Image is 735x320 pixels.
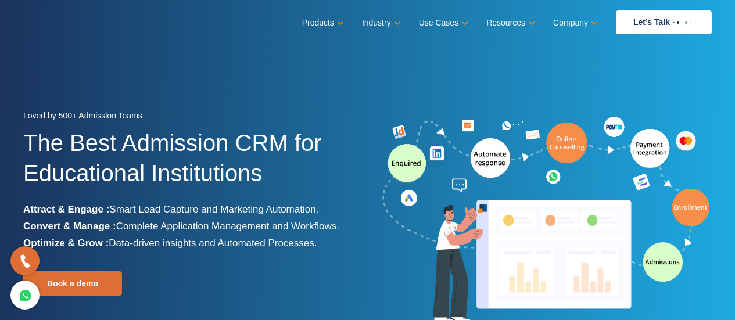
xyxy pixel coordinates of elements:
span: Smart Lead Capture and Marketing Automation. [109,204,318,215]
a: Let’s Talk [616,10,712,34]
a: Industry [362,15,399,31]
a: Resources [486,15,533,31]
span: Data-driven insights and Automated Processes. [109,238,317,249]
b: Optimize & Grow : [23,238,109,249]
a: Use Cases [419,15,466,31]
b: Attract & Engage : [23,204,109,215]
a: Book a demo [23,271,122,296]
h1: The Best Admission CRM for Educational Institutions [23,128,359,201]
div: Loved by 500+ Admission Teams [23,107,359,128]
a: Products [302,15,342,31]
b: Convert & Manage : [23,221,116,232]
a: Company [553,15,596,31]
span: Complete Application Management and Workflows. [116,221,339,232]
